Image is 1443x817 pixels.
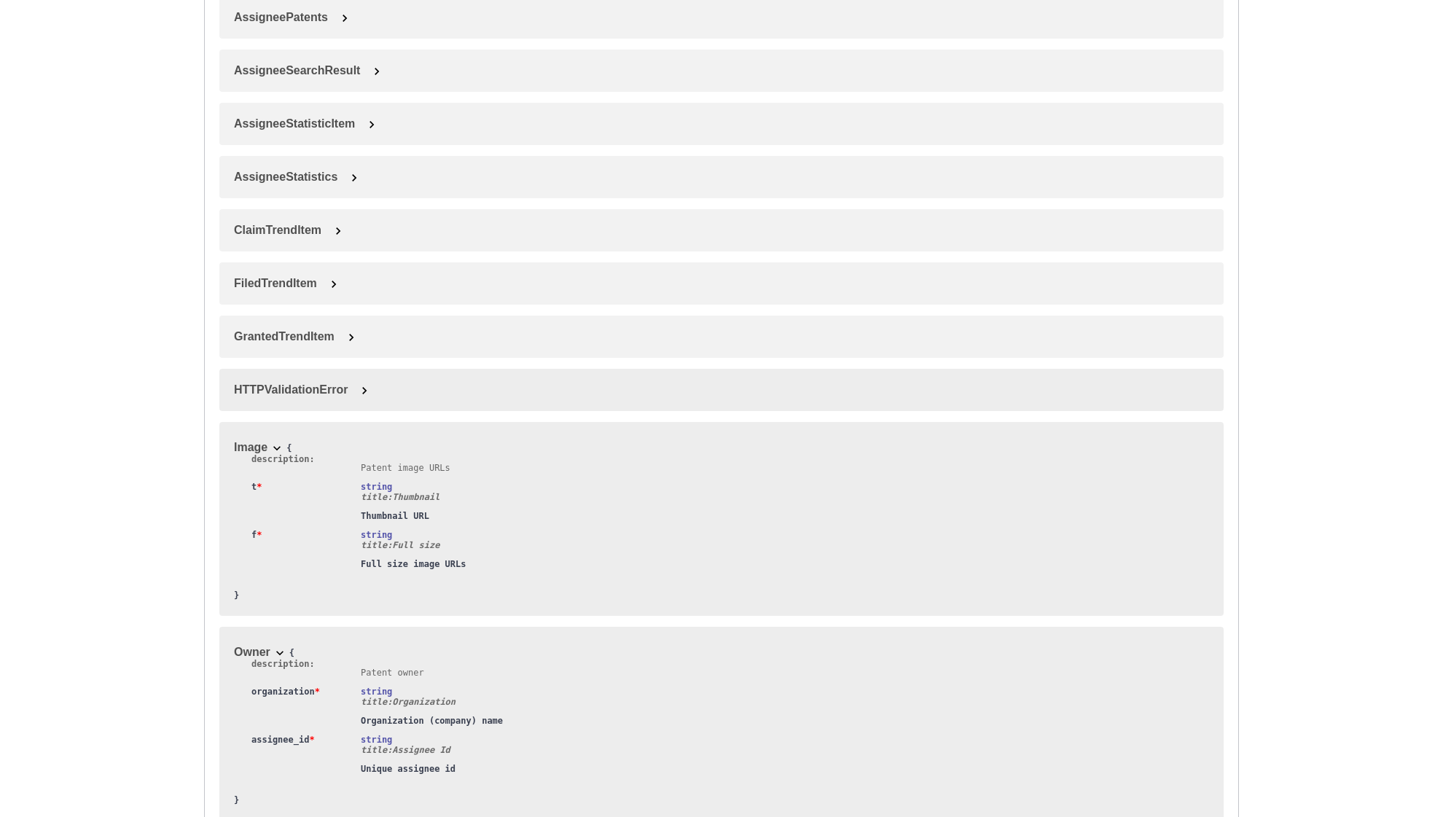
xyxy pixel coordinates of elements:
[234,659,361,687] td: description:
[227,57,386,85] button: AssigneeSearchResult
[234,441,267,453] span: Image
[227,216,348,244] button: ClaimTrendItem
[361,745,450,755] span: title : Assignee Id
[361,668,503,678] p: Patent owner
[234,454,361,482] td: description:
[361,764,503,774] p: Unique assignee id
[227,376,374,404] button: HTTPValidationError
[361,687,392,697] span: string
[227,323,361,351] button: GrantedTrendItem
[227,270,343,297] button: FiledTrendItem
[234,224,321,236] span: ClaimTrendItem
[234,171,337,183] span: AssigneeStatistics
[234,117,355,130] span: AssigneeStatisticItem
[234,383,348,396] span: HTTPValidationError
[234,641,289,659] button: Owner
[227,163,364,191] button: AssigneeStatistics
[234,735,361,783] td: assignee_id
[234,687,361,735] td: organization
[361,735,392,745] span: string
[286,443,292,453] span: {
[361,697,455,707] span: title : Organization
[361,530,392,540] span: string
[234,64,360,77] span: AssigneeSearchResult
[361,463,466,473] p: Patent image URLs
[361,511,466,521] p: Thumbnail URL
[361,492,439,502] span: title : Thumbnail
[227,4,354,31] button: AssigneePatents
[234,795,239,805] span: }
[234,482,361,530] td: t
[361,540,439,550] span: title : Full size
[234,590,239,601] span: }
[361,482,392,492] span: string
[227,110,381,138] button: AssigneeStatisticItem
[234,11,328,23] span: AssigneePatents
[234,437,286,454] button: Image
[361,716,503,726] p: Organization (company) name
[289,648,294,658] span: {
[234,530,361,578] td: f
[234,277,317,289] span: FiledTrendItem
[234,330,335,343] span: GrantedTrendItem
[361,559,466,569] p: Full size image URLs
[234,646,270,658] span: Owner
